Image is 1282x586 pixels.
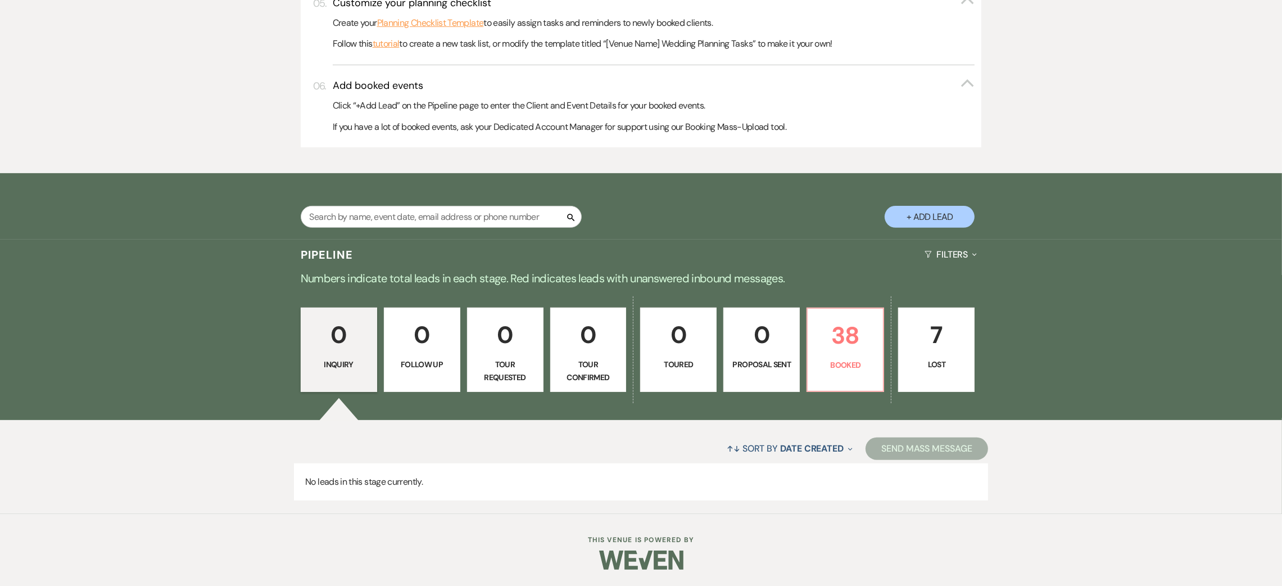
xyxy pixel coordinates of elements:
[807,308,884,392] a: 38Booked
[723,308,800,392] a: 0Proposal Sent
[391,316,453,354] p: 0
[333,98,975,113] p: Click “+Add Lead” on the Pipeline page to enter the Client and Event Details for your booked events.
[333,37,975,51] p: Follow this to create a new task list, or modify the template titled “[Venue Name] Wedding Planni...
[920,240,981,269] button: Filters
[727,443,740,454] span: ↑↓
[301,247,354,263] h3: Pipeline
[647,358,709,371] p: Toured
[599,540,683,580] img: Weven Logo
[474,358,536,384] p: Tour Requested
[301,308,377,392] a: 0Inquiry
[731,316,792,354] p: 0
[814,317,876,354] p: 38
[905,316,967,354] p: 7
[550,308,627,392] a: 0Tour Confirmed
[780,443,844,454] span: Date Created
[558,358,619,384] p: Tour Confirmed
[333,120,975,134] p: If you have a lot of booked events, ask your Dedicated Account Manager for support using our Book...
[373,37,400,51] a: tutorial
[308,316,370,354] p: 0
[558,316,619,354] p: 0
[474,316,536,354] p: 0
[377,16,484,30] a: Planning Checklist Template
[640,308,717,392] a: 0Toured
[467,308,543,392] a: 0Tour Requested
[333,79,975,93] button: Add booked events
[294,463,988,501] p: No leads in this stage currently.
[722,434,857,463] button: Sort By Date Created
[814,359,876,371] p: Booked
[237,269,1046,287] p: Numbers indicate total leads in each stage. Red indicates leads with unanswered inbound messages.
[898,308,975,392] a: 7Lost
[647,316,709,354] p: 0
[905,358,967,371] p: Lost
[391,358,453,371] p: Follow Up
[866,438,988,460] button: Send Mass Message
[333,16,975,30] p: Create your to easily assign tasks and reminders to newly booked clients.
[301,206,582,228] input: Search by name, event date, email address or phone number
[333,79,423,93] h3: Add booked events
[384,308,460,392] a: 0Follow Up
[731,358,792,371] p: Proposal Sent
[885,206,975,228] button: + Add Lead
[308,358,370,371] p: Inquiry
